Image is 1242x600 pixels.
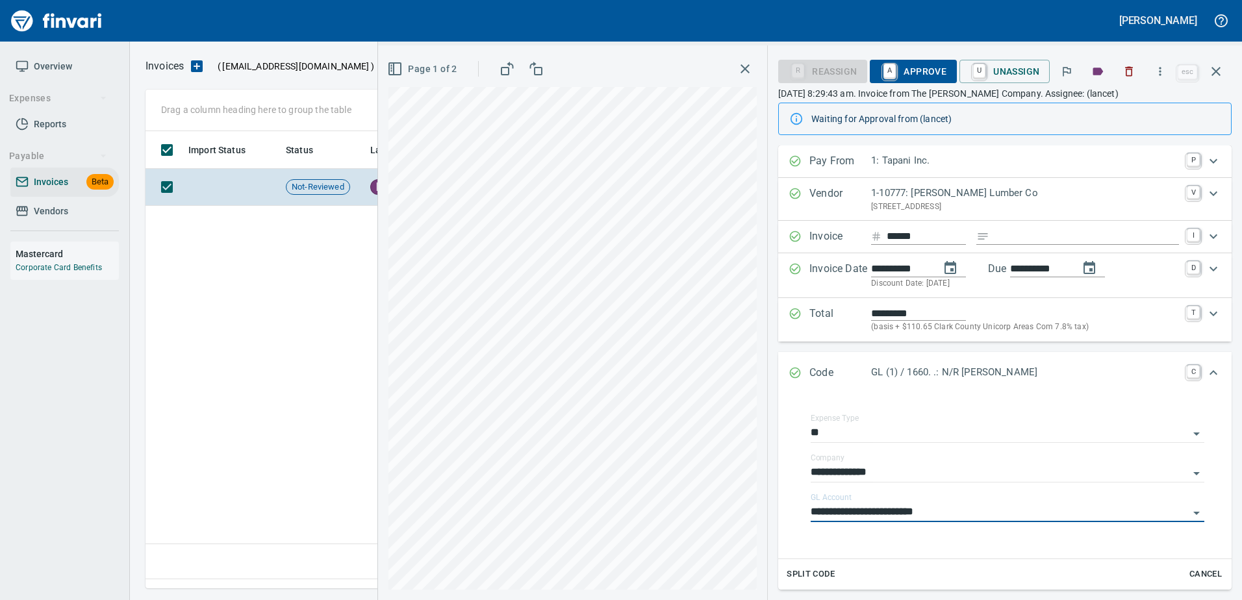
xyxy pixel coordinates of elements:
button: Discard [1115,57,1143,86]
a: Vendors [10,197,119,226]
a: A [883,64,896,78]
div: Expand [778,253,1232,298]
div: Expand [778,145,1232,178]
div: Expand [778,221,1232,253]
button: Open [1187,425,1206,443]
h6: Mastercard [16,247,119,261]
button: change due date [1074,253,1105,284]
p: Invoice Date [809,261,871,290]
button: Open [1187,464,1206,482]
div: Expand [778,395,1232,590]
label: Company [811,455,844,462]
button: [PERSON_NAME] [1116,10,1200,31]
a: T [1187,306,1200,319]
a: C [1187,365,1200,378]
p: Total [809,306,871,334]
p: Drag a column heading here to group the table [161,103,351,116]
button: Open [1187,504,1206,522]
a: esc [1178,65,1197,79]
label: GL Account [811,494,852,502]
span: Expenses [9,90,107,106]
button: UUnassign [959,60,1050,83]
p: Vendor [809,186,871,213]
button: Split Code [783,564,838,584]
a: InvoicesBeta [10,168,119,197]
span: Approve [880,60,946,82]
span: Reports [34,116,66,132]
span: Labels [370,142,416,158]
a: I [1187,229,1200,242]
p: 1: Tapani Inc. [871,153,1179,168]
button: Page 1 of 2 [385,57,462,81]
span: Cancel [1188,567,1223,582]
span: Page 1 of 2 [390,61,457,77]
span: Status [286,142,330,158]
button: Expenses [4,86,112,110]
span: Beta [86,175,114,190]
span: Split Code [787,567,835,582]
span: Not-Reviewed [286,181,349,194]
button: change date [935,253,966,284]
p: Discount Date: [DATE] [871,277,1179,290]
a: D [1187,261,1200,274]
label: Expense Type [811,415,859,423]
a: Reports [10,110,119,139]
span: Invoices [34,174,68,190]
p: Pay From [809,153,871,170]
div: Waiting for Approval from (lancet) [811,107,1221,131]
span: Import Status [188,142,262,158]
div: Expand [778,178,1232,221]
span: Import Status [188,142,246,158]
div: Expand [778,352,1232,395]
a: Overview [10,52,119,81]
button: AApprove [870,60,957,83]
h5: [PERSON_NAME] [1119,14,1197,27]
button: Labels [1084,57,1112,86]
p: [DATE] 8:29:43 am. Invoice from The [PERSON_NAME] Company. Assignee: (lancet) [778,87,1232,100]
img: Finvari [8,5,105,36]
button: Payable [4,144,112,168]
button: More [1146,57,1174,86]
span: [EMAIL_ADDRESS][DOMAIN_NAME] [221,60,370,73]
button: Flag [1052,57,1081,86]
p: 1-10777: [PERSON_NAME] Lumber Co [871,186,1179,201]
span: Labels [370,142,399,158]
nav: breadcrumb [146,58,184,74]
span: Payable [9,148,107,164]
button: Cancel [1185,564,1226,584]
span: Status [286,142,313,158]
span: Overview [34,58,72,75]
span: Close invoice [1174,56,1232,87]
p: (basis + $110.65 Clark County Unicorp Areas Com 7.8% tax) [871,321,1179,334]
p: ( ) [210,60,374,73]
a: U [973,64,985,78]
div: Expand [778,298,1232,342]
button: Upload an Invoice [184,58,210,74]
div: Reassign [778,65,867,76]
p: [STREET_ADDRESS] [871,201,1179,214]
svg: Invoice description [976,230,989,243]
span: Unassign [970,60,1039,82]
a: Corporate Card Benefits [16,263,102,272]
p: Code [809,365,871,382]
p: GL (1) / 1660. .: N/R [PERSON_NAME] [871,365,1179,380]
span: Vendors [34,203,68,219]
p: Due [988,261,1050,277]
p: Invoices [146,58,184,74]
a: V [1187,186,1200,199]
span: [PERSON_NAME] [371,181,445,194]
p: Invoice [809,229,871,245]
a: P [1187,153,1200,166]
svg: Invoice number [871,229,881,244]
